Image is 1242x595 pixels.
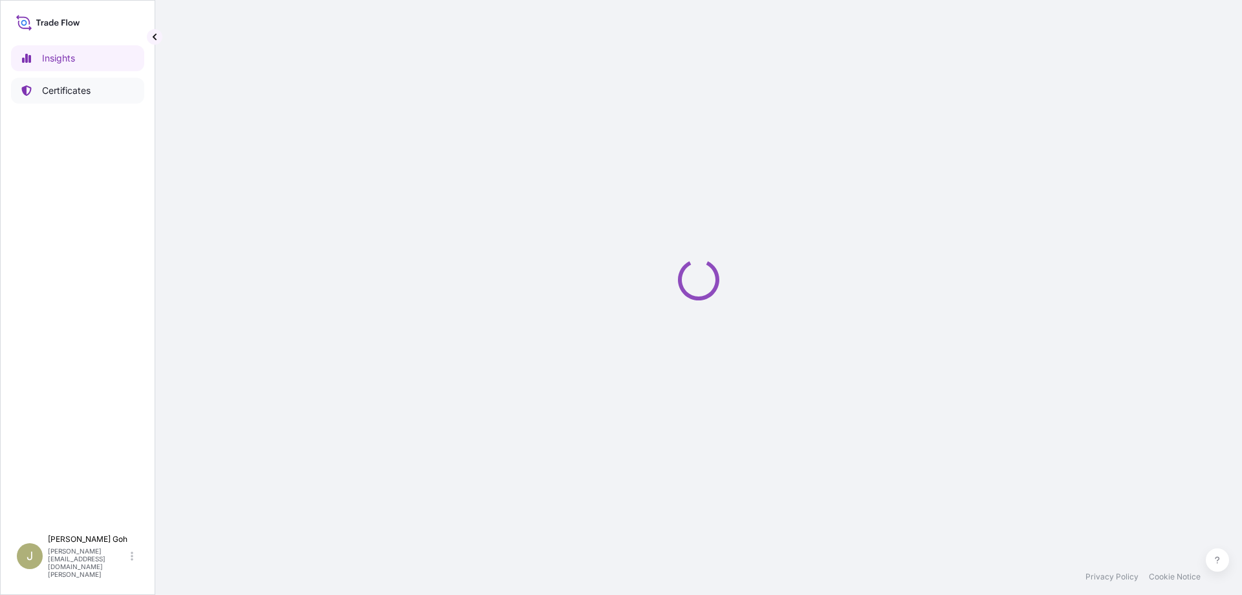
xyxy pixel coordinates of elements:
a: Cookie Notice [1149,572,1201,582]
a: Certificates [11,78,144,104]
p: Certificates [42,84,91,97]
a: Privacy Policy [1085,572,1138,582]
p: Insights [42,52,75,65]
span: J [27,550,33,563]
p: [PERSON_NAME][EMAIL_ADDRESS][DOMAIN_NAME][PERSON_NAME] [48,547,128,578]
a: Insights [11,45,144,71]
p: [PERSON_NAME] Goh [48,534,128,544]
